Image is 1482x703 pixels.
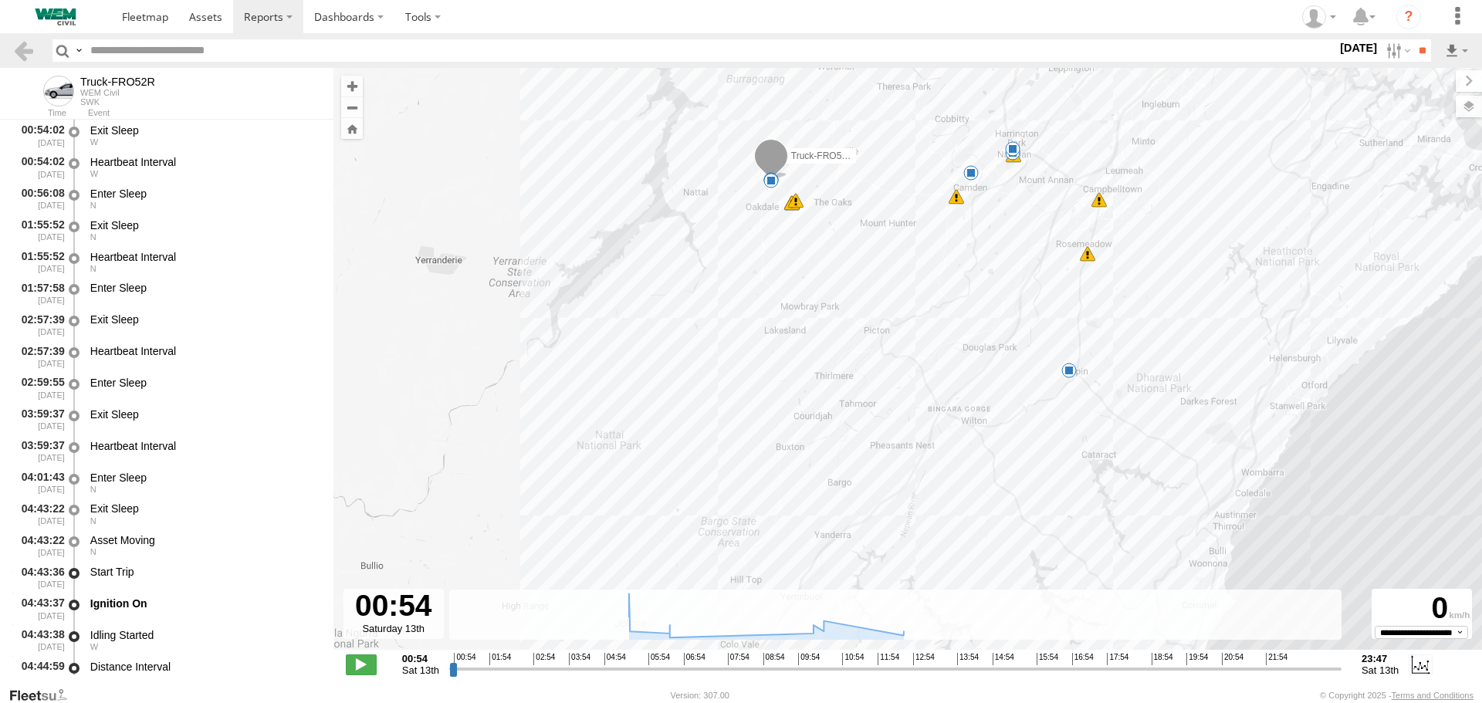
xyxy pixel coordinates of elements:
[12,405,66,434] div: 03:59:37 [DATE]
[12,184,66,213] div: 00:56:08 [DATE]
[1037,653,1058,665] span: 15:54
[12,121,66,150] div: 00:54:02 [DATE]
[12,626,66,654] div: 04:43:38 [DATE]
[1266,653,1287,665] span: 21:54
[791,150,854,161] span: Truck-FRO52R
[12,437,66,465] div: 03:59:37 [DATE]
[1337,39,1380,56] label: [DATE]
[90,565,319,579] div: Start Trip
[90,485,96,494] span: Heading: 7
[402,664,439,676] span: Sat 13th Sep 2025
[80,88,155,97] div: WEM Civil
[684,653,705,665] span: 06:54
[763,653,785,665] span: 08:54
[1320,691,1474,700] div: © Copyright 2025 -
[90,201,96,210] span: Heading: 2
[569,653,590,665] span: 03:54
[341,118,363,139] button: Zoom Home
[12,373,66,402] div: 02:59:55 [DATE]
[90,516,96,526] span: Heading: 7
[90,137,98,147] span: Heading: 248
[73,39,85,62] label: Search Query
[12,531,66,559] div: 04:43:22 [DATE]
[1152,653,1173,665] span: 18:54
[604,653,626,665] span: 04:54
[648,653,670,665] span: 05:54
[90,533,319,547] div: Asset Moving
[1061,363,1077,378] div: 5
[90,281,319,295] div: Enter Sleep
[90,169,98,178] span: Heading: 248
[90,407,319,421] div: Exit Sleep
[80,97,155,106] div: SWK
[12,110,66,117] div: Time
[90,642,98,651] span: Heading: 255
[12,216,66,245] div: 01:55:52 [DATE]
[1362,653,1399,664] strong: 23:47
[489,653,511,665] span: 01:54
[12,563,66,591] div: 04:43:36 [DATE]
[402,653,439,664] strong: 00:54
[90,155,319,169] div: Heartbeat Interval
[341,96,363,118] button: Zoom out
[90,628,319,642] div: Idling Started
[12,248,66,276] div: 01:55:52 [DATE]
[90,344,319,358] div: Heartbeat Interval
[1297,5,1342,29] div: Kevin Webb
[12,594,66,623] div: 04:43:37 [DATE]
[90,264,96,273] span: Heading: 2
[878,653,899,665] span: 11:54
[1380,39,1413,62] label: Search Filter Options
[90,232,96,242] span: Heading: 2
[90,250,319,264] div: Heartbeat Interval
[12,310,66,339] div: 02:57:39 [DATE]
[12,342,66,370] div: 02:57:39 [DATE]
[8,688,80,703] a: Visit our Website
[1222,653,1243,665] span: 20:54
[1186,653,1208,665] span: 19:54
[1374,591,1470,626] div: 0
[12,657,66,686] div: 04:44:59 [DATE]
[12,468,66,497] div: 04:01:43 [DATE]
[15,8,96,25] img: WEMCivilLogo.svg
[454,653,475,665] span: 00:54
[90,376,319,390] div: Enter Sleep
[798,653,820,665] span: 09:54
[90,547,96,556] span: Heading: 7
[90,439,319,453] div: Heartbeat Interval
[80,76,155,88] div: Truck-FRO52R - View Asset History
[90,597,319,610] div: Ignition On
[1396,5,1421,29] i: ?
[12,39,35,62] a: Back to previous Page
[90,187,319,201] div: Enter Sleep
[1362,664,1399,676] span: Sat 13th Sep 2025
[957,653,979,665] span: 13:54
[88,110,333,117] div: Event
[842,653,864,665] span: 10:54
[90,218,319,232] div: Exit Sleep
[341,76,363,96] button: Zoom in
[90,313,319,326] div: Exit Sleep
[1107,653,1128,665] span: 17:54
[533,653,555,665] span: 02:54
[1443,39,1470,62] label: Export results as...
[12,279,66,308] div: 01:57:58 [DATE]
[671,691,729,700] div: Version: 307.00
[913,653,935,665] span: 12:54
[90,674,96,683] span: Heading: 352
[90,123,319,137] div: Exit Sleep
[728,653,749,665] span: 07:54
[1392,691,1474,700] a: Terms and Conditions
[346,654,377,674] label: Play/Stop
[12,153,66,181] div: 00:54:02 [DATE]
[90,471,319,485] div: Enter Sleep
[993,653,1014,665] span: 14:54
[90,502,319,515] div: Exit Sleep
[90,660,319,674] div: Distance Interval
[12,500,66,529] div: 04:43:22 [DATE]
[1072,653,1094,665] span: 16:54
